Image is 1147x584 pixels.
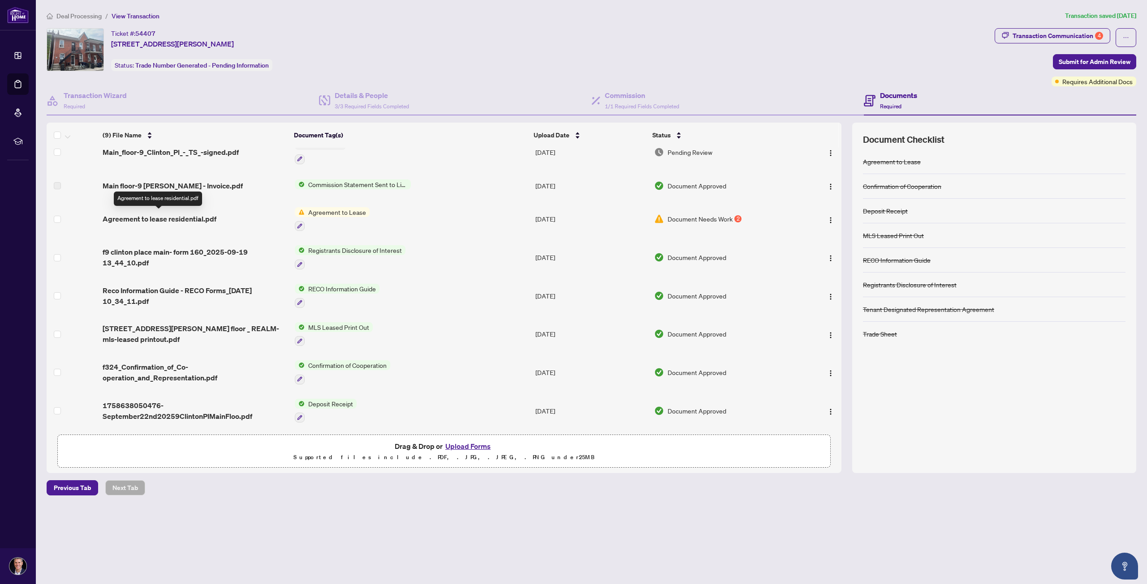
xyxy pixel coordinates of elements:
button: Previous Tab [47,480,98,495]
span: Status [652,130,671,140]
span: Document Needs Work [668,214,733,224]
td: [DATE] [532,171,651,200]
div: Transaction Communication [1013,29,1103,43]
span: MLS Leased Print Out [305,322,373,332]
button: Logo [824,145,838,159]
span: Document Approved [668,406,726,416]
button: Next Tab [105,480,145,495]
span: Trade Number Generated - Pending Information [135,61,269,69]
img: Status Icon [295,360,305,370]
span: 1/1 Required Fields Completed [605,103,679,110]
div: RECO Information Guide [863,255,931,265]
article: Transaction saved [DATE] [1065,11,1136,21]
h4: Documents [880,90,917,101]
div: Registrants Disclosure of Interest [863,280,957,290]
button: Submit for Admin Review [1053,54,1136,69]
img: IMG-C12320105_1.jpg [47,29,103,71]
img: Logo [827,149,834,157]
span: Document Approved [668,252,726,262]
th: Status [649,123,797,148]
button: Status IconTrade Sheet [295,140,346,164]
span: Pending Review [668,147,712,157]
img: Document Status [654,147,664,157]
span: Document Approved [668,181,726,191]
span: Agreement to Lease [305,207,370,217]
span: Agreement to lease residential.pdf [103,213,216,224]
span: RECO Information Guide [305,284,379,294]
div: Trade Sheet [863,329,897,339]
td: [DATE] [532,133,651,171]
span: home [47,13,53,19]
button: Logo [824,250,838,264]
div: Deposit Receipt [863,206,908,216]
img: Document Status [654,214,664,224]
div: Agreement to Lease [863,157,921,166]
span: Main floor-9 [PERSON_NAME] - Invoice.pdf [103,180,243,191]
button: Transaction Communication4 [995,28,1110,43]
img: logo [7,7,29,23]
img: Status Icon [295,284,305,294]
button: Logo [824,404,838,418]
button: Status IconRegistrants Disclosure of Interest [295,245,405,269]
button: Status IconRECO Information Guide [295,284,379,308]
span: 1758638050476-September22nd20259ClintonPlMainFloo.pdf [103,400,288,422]
div: 4 [1095,32,1103,40]
span: Deal Processing [56,12,102,20]
span: ellipsis [1123,34,1129,41]
img: Logo [827,217,834,224]
span: Requires Additional Docs [1062,77,1133,86]
h4: Details & People [335,90,409,101]
td: [DATE] [532,238,651,277]
button: Status IconMLS Leased Print Out [295,322,373,346]
button: Upload Forms [443,440,493,452]
img: Logo [827,332,834,339]
span: Deposit Receipt [305,399,357,409]
span: Required [64,103,85,110]
td: [DATE] [532,277,651,315]
img: Logo [827,370,834,377]
span: [STREET_ADDRESS][PERSON_NAME] floor _ REALM-mls-leased printout.pdf [103,323,288,345]
img: Status Icon [295,207,305,217]
img: Logo [827,183,834,190]
td: [DATE] [532,200,651,239]
span: View Transaction [112,12,160,20]
button: Logo [824,212,838,226]
span: Document Approved [668,329,726,339]
span: 3/3 Required Fields Completed [335,103,409,110]
button: Logo [824,289,838,303]
img: Status Icon [295,245,305,255]
span: Document Approved [668,367,726,377]
span: Commission Statement Sent to Listing Brokerage [305,179,411,189]
img: Logo [827,255,834,262]
span: Document Approved [668,291,726,301]
span: Upload Date [534,130,569,140]
img: Document Status [654,367,664,377]
button: Status IconConfirmation of Cooperation [295,360,390,384]
th: Upload Date [530,123,649,148]
span: (9) File Name [103,130,142,140]
span: [STREET_ADDRESS][PERSON_NAME] [111,38,234,49]
button: Status IconCommission Statement Sent to Listing Brokerage [295,179,411,189]
img: Document Status [654,181,664,191]
span: Required [880,103,901,110]
th: Document Tag(s) [290,123,530,148]
img: Document Status [654,252,664,262]
h4: Commission [605,90,679,101]
button: Open asap [1111,553,1138,580]
span: Drag & Drop or [395,440,493,452]
td: [DATE] [532,315,651,354]
span: 54407 [135,30,155,38]
img: Status Icon [295,179,305,189]
div: Confirmation of Cooperation [863,181,941,191]
span: Registrants Disclosure of Interest [305,245,405,255]
span: f324_Confirmation_of_Co-operation_and_Representation.pdf [103,362,288,383]
h4: Transaction Wizard [64,90,127,101]
div: 2 [734,215,742,222]
div: Agreement to lease residential.pdf [114,192,202,206]
img: Logo [827,408,834,415]
img: Document Status [654,291,664,301]
span: Confirmation of Cooperation [305,360,390,370]
span: Document Checklist [863,133,944,146]
img: Status Icon [295,399,305,409]
td: [DATE] [532,392,651,430]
